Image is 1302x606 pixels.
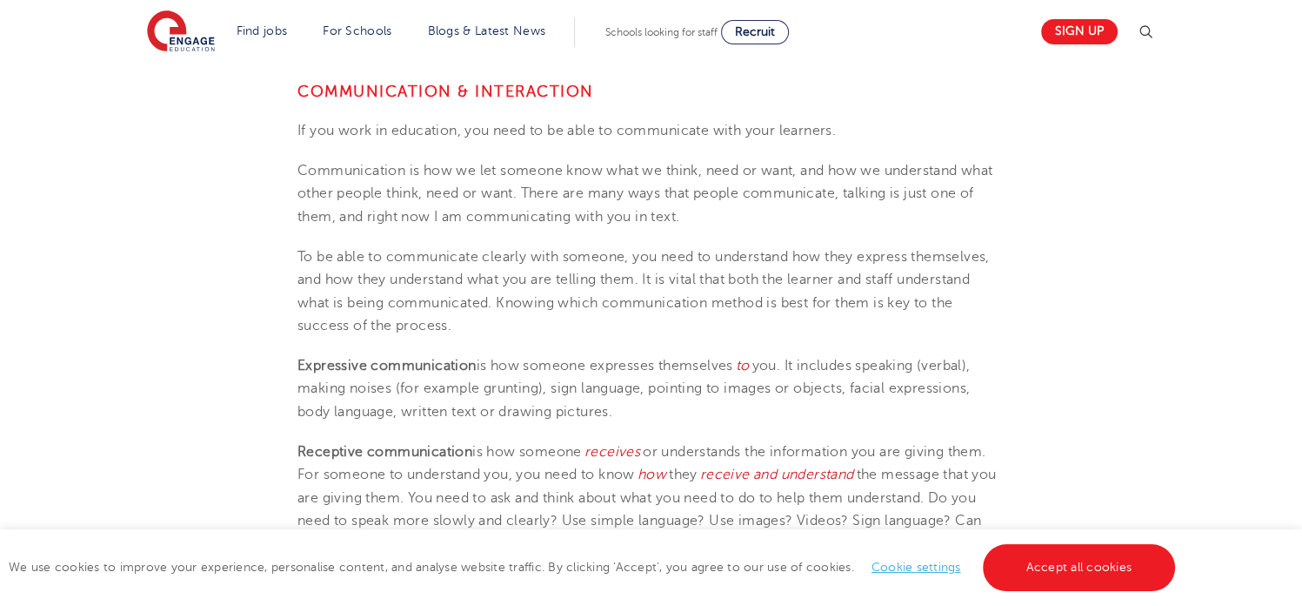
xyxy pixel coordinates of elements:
a: Accept all cookies [983,544,1176,591]
a: For Schools [323,24,391,37]
span: We use cookies to improve your experience, personalise content, and analyse website traffic. By c... [9,561,1179,574]
span: to [736,358,750,374]
b: Expressive communication [297,358,477,374]
b: Receptive communication [297,444,472,460]
span: is how someone expresses themselves [477,358,733,374]
a: Recruit [721,20,789,44]
span: how [638,467,666,482]
span: you. It includes speaking (verbal), making noises (for example grunting), sign language, pointing... [297,358,970,420]
b: Communication & Interaction [297,83,594,100]
span: Recruit [735,25,775,38]
img: Engage Education [147,10,215,54]
span: To be able to communicate clearly with someone, you need to understand how they express themselve... [297,249,990,333]
span: they [669,467,698,482]
a: Blogs & Latest News [428,24,546,37]
span: Communication is how we let someone know what we think, need or want, and how we understand what ... [297,163,992,225]
span: If you work in education, you need to be able to communicate with your learners. [297,123,836,138]
span: receives [584,444,640,460]
span: Schools looking for staff [605,26,718,38]
a: Cookie settings [871,561,961,574]
span: receive and understand [700,467,854,482]
span: is how someone [472,444,582,460]
a: Find jobs [237,24,288,37]
a: Sign up [1041,19,1118,44]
